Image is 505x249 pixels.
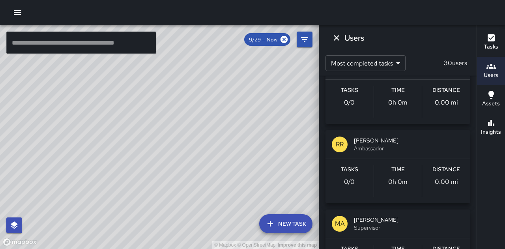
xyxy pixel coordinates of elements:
p: 0.00 mi [435,177,458,187]
p: 0 / 0 [344,177,355,187]
div: 9/29 — Now [244,33,290,46]
p: 0 / 0 [344,98,355,107]
button: [PERSON_NAME][PERSON_NAME]AmbassadorTasks0/0Time0h 0mDistance0.00 mi [325,51,470,124]
button: Dismiss [329,30,344,46]
button: Tasks [477,28,505,57]
h6: Distance [432,165,460,174]
button: RR[PERSON_NAME]AmbassadorTasks0/0Time0h 0mDistance0.00 mi [325,130,470,203]
button: Filters [297,32,312,47]
h6: Time [391,86,405,95]
p: 0h 0m [388,177,408,187]
span: [PERSON_NAME] [354,137,464,144]
p: 30 users [441,58,470,68]
div: Most completed tasks [325,55,406,71]
span: Ambassador [354,144,464,152]
button: Insights [477,114,505,142]
p: RR [336,140,344,149]
button: New Task [259,214,312,233]
p: MA [335,219,345,228]
p: 0h 0m [388,98,408,107]
h6: Assets [482,99,500,108]
p: 0.00 mi [435,98,458,107]
h6: Tasks [341,165,358,174]
h6: Users [484,71,498,80]
h6: Users [344,32,364,44]
h6: Tasks [484,43,498,51]
button: Users [477,57,505,85]
span: [PERSON_NAME] [354,216,464,224]
h6: Tasks [341,86,358,95]
h6: Time [391,165,405,174]
span: 9/29 — Now [244,36,282,43]
h6: Distance [432,86,460,95]
span: Supervisor [354,224,464,232]
button: Assets [477,85,505,114]
h6: Insights [481,128,501,137]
